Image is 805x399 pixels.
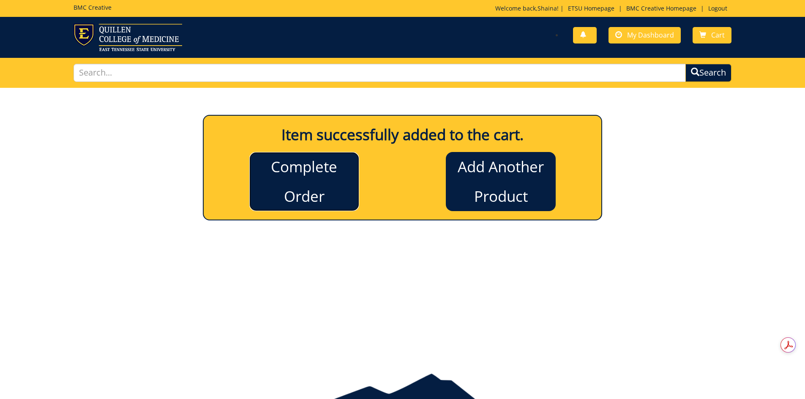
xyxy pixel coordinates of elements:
a: My Dashboard [609,27,681,43]
input: Search... [74,64,686,82]
a: Logout [704,4,731,12]
a: Cart [693,27,731,43]
b: Item successfully added to the cart. [281,125,524,144]
a: Add Another Product [446,152,556,211]
p: Welcome back, ! | | | [495,4,731,13]
span: Cart [711,30,725,40]
button: Search [685,64,731,82]
img: ETSU logo [74,24,182,51]
a: ETSU Homepage [564,4,619,12]
span: My Dashboard [627,30,674,40]
a: Shaina [538,4,557,12]
h5: BMC Creative [74,4,112,11]
a: BMC Creative Homepage [622,4,701,12]
a: Complete Order [249,152,359,211]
